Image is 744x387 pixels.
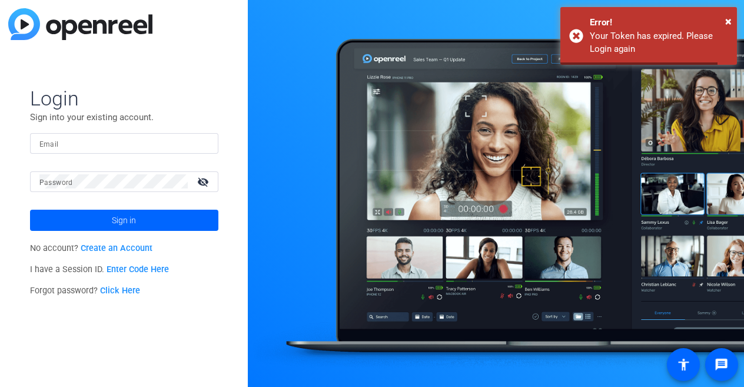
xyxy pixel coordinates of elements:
mat-label: Password [39,178,73,187]
img: blue-gradient.svg [8,8,152,40]
mat-label: Email [39,140,59,148]
mat-icon: accessibility [676,358,690,372]
p: Sign into your existing account. [30,111,218,124]
div: Error! [590,16,728,29]
div: Your Token has expired. Please Login again [590,29,728,56]
button: Sign in [30,210,218,231]
span: Forgot password? [30,286,141,296]
button: Close [725,12,732,30]
span: Login [30,86,218,111]
span: I have a Session ID. [30,264,170,274]
span: × [725,14,732,28]
input: Enter Email Address [39,136,209,150]
mat-icon: visibility_off [190,173,218,190]
mat-icon: message [715,358,729,372]
a: Create an Account [81,243,152,253]
a: Enter Code Here [107,264,169,274]
span: No account? [30,243,153,253]
span: Sign in [112,206,136,235]
a: Click Here [100,286,140,296]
